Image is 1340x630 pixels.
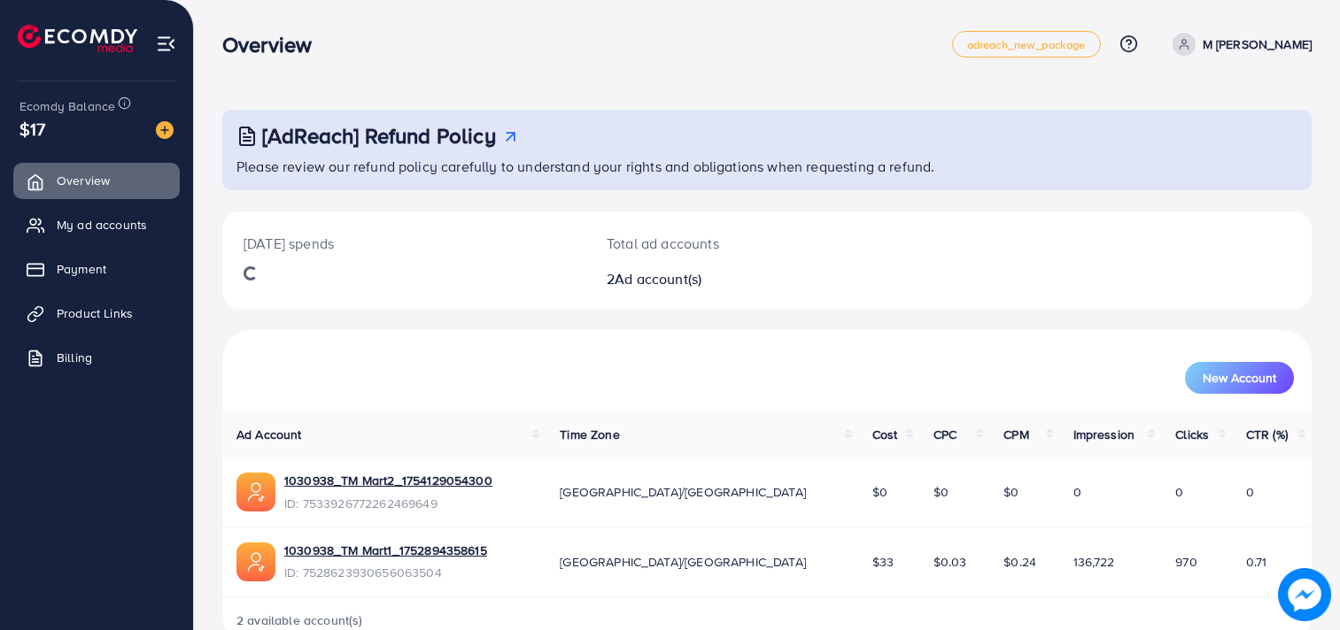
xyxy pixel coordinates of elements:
span: Time Zone [560,426,619,443]
a: 1030938_TM Mart2_1754129054300 [284,472,492,489]
img: ic-ads-acc.e4c84228.svg [236,472,275,511]
img: image [1278,568,1331,621]
span: $0 [872,483,887,501]
a: Payment [13,251,180,287]
span: ID: 7528623930656063504 [284,564,487,581]
span: [GEOGRAPHIC_DATA]/[GEOGRAPHIC_DATA] [560,483,806,501]
span: My ad accounts [57,216,147,234]
span: Impression [1073,426,1135,443]
a: adreach_new_package [952,31,1101,58]
span: Clicks [1175,426,1209,443]
a: M [PERSON_NAME] [1166,33,1312,56]
img: menu [156,34,176,54]
span: Cost [872,426,898,443]
p: Please review our refund policy carefully to understand your rights and obligations when requesti... [236,156,1301,177]
span: 0 [1246,483,1254,501]
span: Overview [57,172,110,189]
span: CPM [1003,426,1028,443]
span: $17 [19,116,45,142]
h3: [AdReach] Refund Policy [262,123,496,149]
span: 0.71 [1246,553,1267,571]
span: $0.03 [933,553,967,571]
span: 136,722 [1073,553,1115,571]
span: CTR (%) [1246,426,1288,443]
span: 0 [1073,483,1081,501]
a: Product Links [13,296,180,331]
button: New Account [1185,362,1294,394]
p: Total ad accounts [607,233,837,254]
span: New Account [1203,372,1276,384]
img: logo [18,25,137,52]
span: [GEOGRAPHIC_DATA]/[GEOGRAPHIC_DATA] [560,553,806,571]
a: 1030938_TM Mart1_1752894358615 [284,542,487,559]
span: 0 [1175,483,1183,501]
img: ic-ads-acc.e4c84228.svg [236,542,275,581]
span: $33 [872,553,894,571]
span: 2 available account(s) [236,611,363,629]
span: Product Links [57,304,133,322]
span: $0 [1003,483,1019,501]
a: Billing [13,340,180,375]
span: $0.24 [1003,553,1036,571]
span: Billing [57,349,92,366]
h2: 2 [607,271,837,288]
p: [DATE] spends [244,233,564,254]
p: M [PERSON_NAME] [1203,34,1312,55]
span: 970 [1175,553,1197,571]
span: $0 [933,483,949,501]
span: Ad account(s) [615,269,701,288]
span: Ad Account [236,426,302,443]
h3: Overview [222,32,326,58]
span: Ecomdy Balance [19,97,115,115]
img: image [156,121,174,139]
a: Overview [13,163,180,198]
span: adreach_new_package [967,39,1086,50]
a: My ad accounts [13,207,180,242]
span: CPC [933,426,957,443]
span: ID: 7533926772262469649 [284,495,492,512]
span: Payment [57,260,106,278]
